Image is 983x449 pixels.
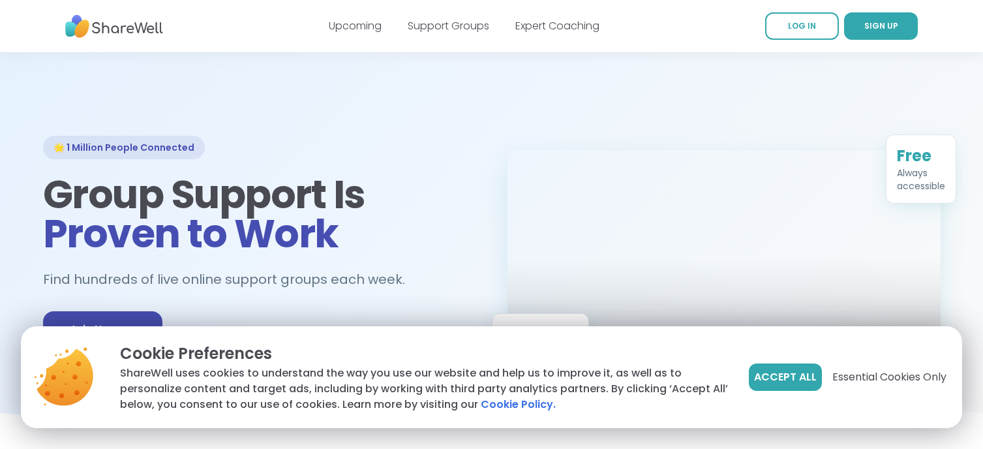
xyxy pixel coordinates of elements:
div: Always accessible [897,166,945,193]
a: Cookie Policy. [481,397,556,412]
p: Cookie Preferences [120,342,728,365]
span: Accept All [754,369,817,385]
h1: Group Support Is [43,175,476,253]
span: SIGN UP [864,20,898,31]
a: Support Groups [408,18,489,33]
span: Essential Cookies Only [832,369,946,385]
a: LOG IN [765,12,839,40]
button: Accept All [749,364,822,391]
a: Join Now [43,311,162,348]
div: Free [897,146,945,166]
a: SIGN UP [844,12,918,40]
h2: Find hundreds of live online support groups each week. [43,269,419,290]
p: ShareWell uses cookies to understand the way you use our website and help us to improve it, as we... [120,365,728,412]
span: Proven to Work [43,206,339,261]
img: ShareWell Nav Logo [65,8,163,44]
span: Join Now [69,322,136,337]
a: Upcoming [329,18,382,33]
div: 90% [503,324,578,345]
div: 🌟 1 Million People Connected [43,136,205,159]
a: Expert Coaching [515,18,599,33]
span: LOG IN [788,20,816,31]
